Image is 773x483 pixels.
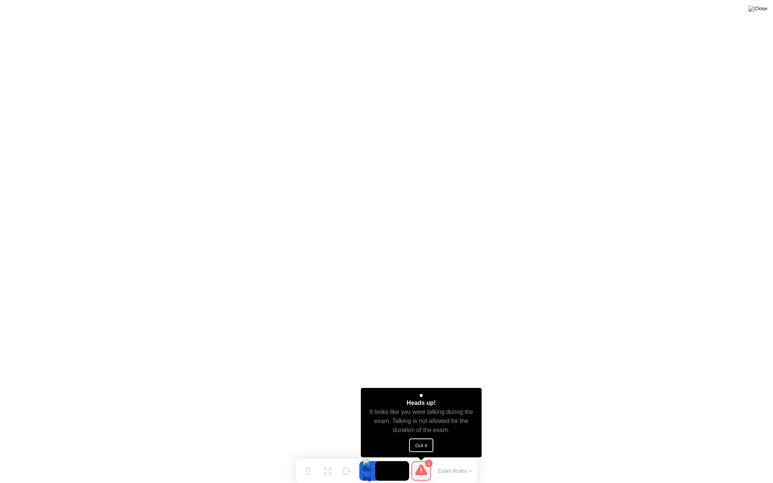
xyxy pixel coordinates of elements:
div: Heads up! [407,398,436,408]
div: 1 [425,460,433,467]
img: Close [748,6,767,12]
div: It looks like you were talking during the exam. Talking is not allowed for the duration of the exam. [368,408,475,435]
button: Exam Rules [436,468,476,474]
button: Got it [409,438,433,452]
